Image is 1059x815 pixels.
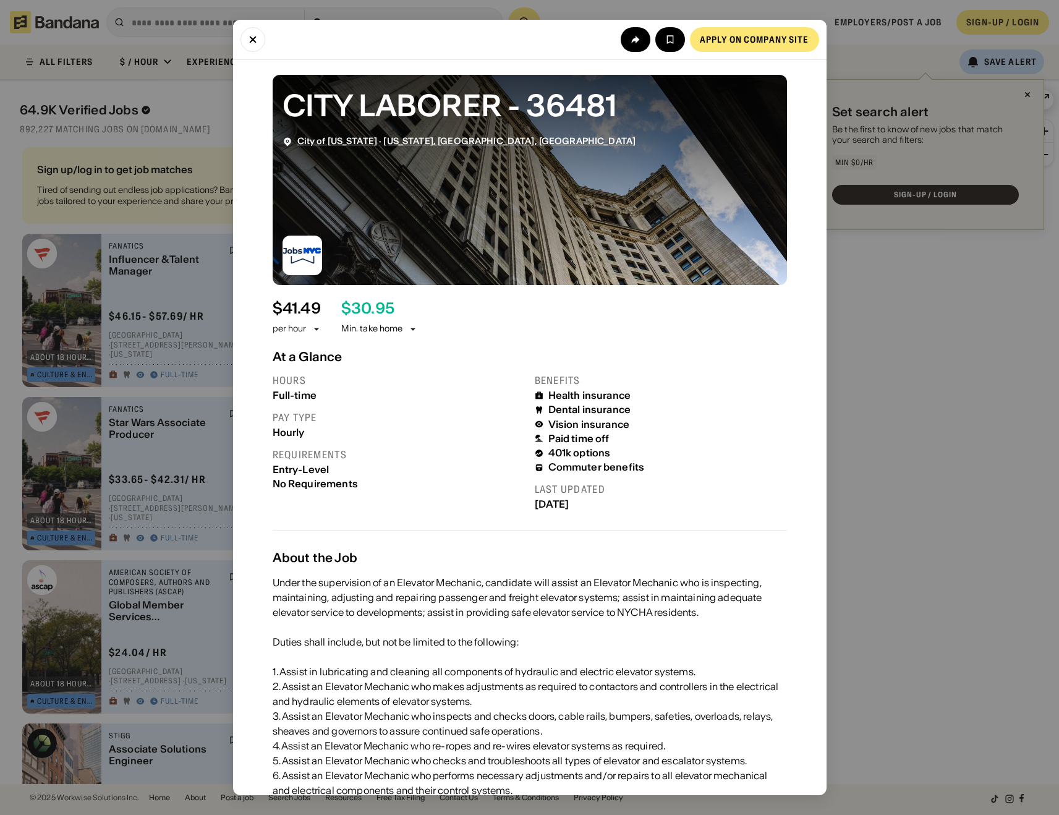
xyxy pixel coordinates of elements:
[548,461,645,473] div: Commuter benefits
[273,300,321,318] div: $ 41.49
[273,323,307,335] div: per hour
[548,419,630,430] div: Vision insurance
[273,550,787,565] div: About the Job
[297,135,378,147] a: City of [US_STATE]
[341,300,394,318] div: $ 30.95
[341,323,418,335] div: Min. take home
[548,433,610,445] div: Paid time off
[535,374,787,387] div: Benefits
[535,498,787,510] div: [DATE]
[283,85,777,126] div: CITY LABORER - 36481
[273,349,787,364] div: At a Glance
[273,478,525,490] div: No Requirements
[283,236,322,275] img: City of New York logo
[273,390,525,401] div: Full-time
[548,404,631,416] div: Dental insurance
[273,427,525,438] div: Hourly
[700,35,809,44] div: Apply on company site
[273,464,525,476] div: Entry-Level
[383,135,636,147] a: [US_STATE], [GEOGRAPHIC_DATA], [GEOGRAPHIC_DATA]
[273,374,525,387] div: Hours
[535,483,787,496] div: Last updated
[297,136,636,147] div: ·
[548,447,611,459] div: 401k options
[273,411,525,424] div: Pay type
[548,390,631,401] div: Health insurance
[273,448,525,461] div: Requirements
[240,27,265,52] button: Close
